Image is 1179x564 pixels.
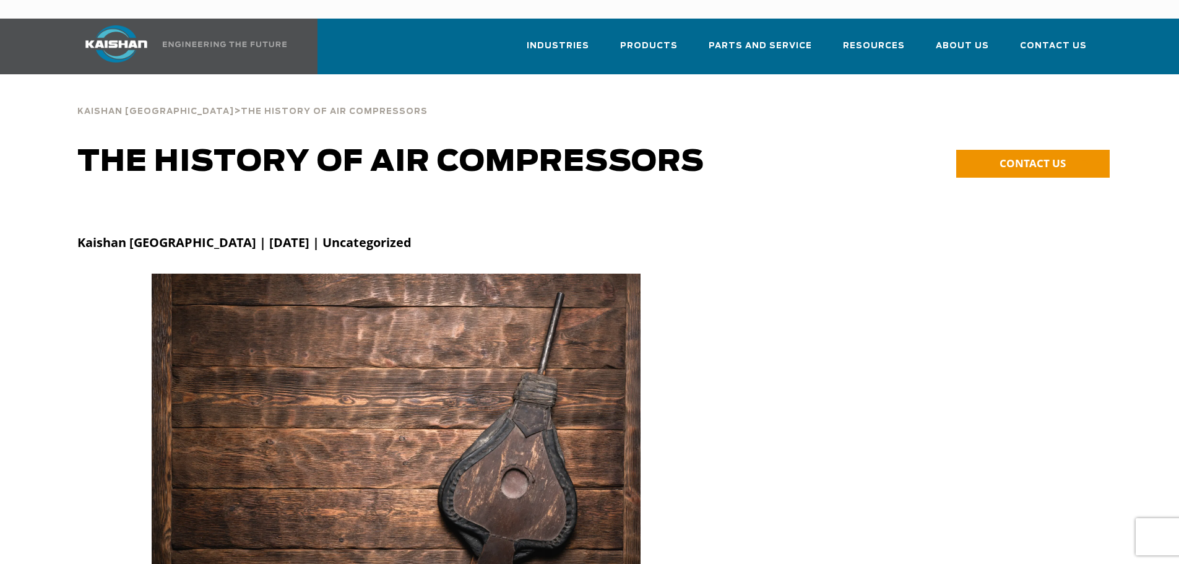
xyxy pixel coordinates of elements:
[843,30,905,72] a: Resources
[709,39,812,53] span: Parts and Service
[620,30,678,72] a: Products
[527,30,589,72] a: Industries
[163,41,287,47] img: Engineering the future
[936,30,989,72] a: About Us
[77,234,412,251] strong: Kaishan [GEOGRAPHIC_DATA] | [DATE] | Uncategorized
[843,39,905,53] span: Resources
[241,105,428,116] a: The History Of Air Compressors
[620,39,678,53] span: Products
[241,108,428,116] span: The History Of Air Compressors
[936,39,989,53] span: About Us
[77,145,842,180] h1: The History of Air Compressors
[1020,30,1087,72] a: Contact Us
[527,39,589,53] span: Industries
[1000,156,1066,170] span: CONTACT US
[1020,39,1087,53] span: Contact Us
[77,108,234,116] span: Kaishan [GEOGRAPHIC_DATA]
[956,150,1110,178] a: CONTACT US
[709,30,812,72] a: Parts and Service
[70,19,289,74] a: Kaishan USA
[77,105,234,116] a: Kaishan [GEOGRAPHIC_DATA]
[77,93,428,121] div: >
[70,25,163,63] img: kaishan logo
